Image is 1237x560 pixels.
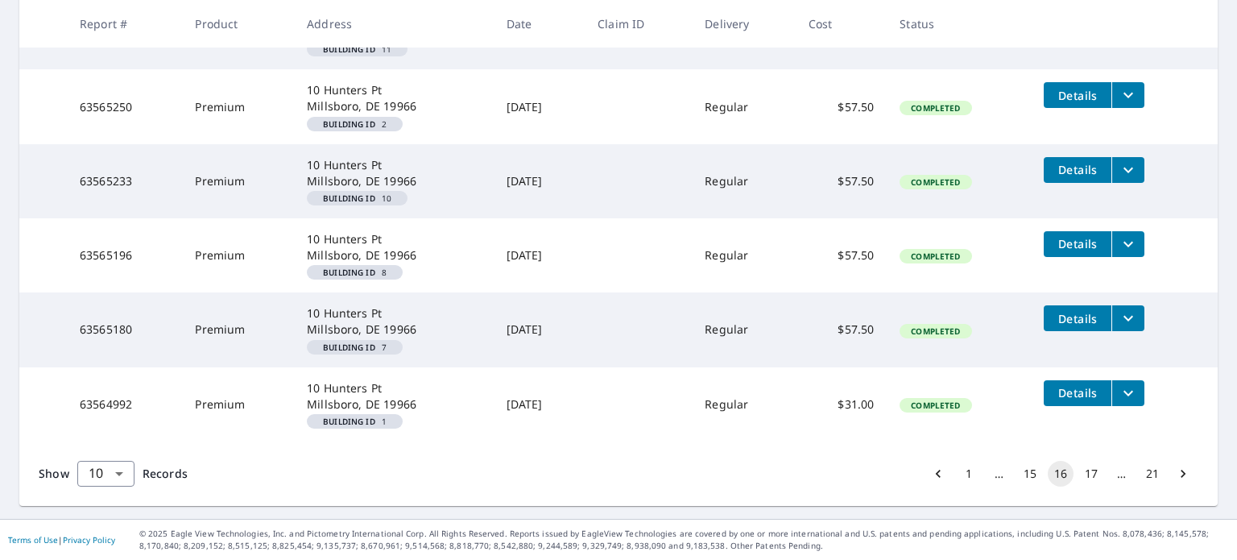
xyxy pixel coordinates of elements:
button: Go to page 17 [1078,461,1104,487]
td: Premium [182,144,294,218]
td: $31.00 [796,367,887,442]
span: 1 [313,417,396,425]
td: $57.50 [796,292,887,367]
td: Premium [182,367,294,442]
td: [DATE] [494,144,585,218]
td: [DATE] [494,292,585,367]
em: Building ID [323,343,375,351]
span: 7 [313,343,396,351]
button: detailsBtn-63565233 [1044,157,1111,183]
div: … [1109,466,1135,482]
td: Regular [692,144,796,218]
button: filesDropdownBtn-63565196 [1111,231,1144,257]
button: detailsBtn-63565180 [1044,305,1111,331]
button: Go to page 1 [956,461,982,487]
button: Go to previous page [925,461,951,487]
td: 63565196 [67,218,182,292]
p: | [8,535,115,545]
div: 10 Hunters Pt Millsboro, DE 19966 [307,82,481,114]
td: Regular [692,292,796,367]
td: Premium [182,218,294,292]
span: Completed [901,326,970,337]
td: [DATE] [494,367,585,442]
span: Completed [901,176,970,188]
td: $57.50 [796,218,887,292]
button: filesDropdownBtn-63565180 [1111,305,1144,331]
button: detailsBtn-63565196 [1044,231,1111,257]
span: 11 [313,45,401,53]
button: detailsBtn-63565250 [1044,82,1111,108]
span: Details [1053,162,1102,177]
td: 63564992 [67,367,182,442]
span: Completed [901,251,970,262]
a: Privacy Policy [63,534,115,545]
em: Building ID [323,194,375,202]
button: Go to next page [1170,461,1196,487]
td: Regular [692,69,796,143]
span: Details [1053,385,1102,400]
td: 63565250 [67,69,182,143]
div: 10 Hunters Pt Millsboro, DE 19966 [307,380,481,413]
em: Building ID [323,268,375,276]
span: Completed [901,102,970,114]
div: 10 [77,451,134,496]
td: [DATE] [494,218,585,292]
div: Show 10 records [77,461,134,487]
span: Details [1053,88,1102,103]
span: Completed [901,400,970,411]
div: 10 Hunters Pt Millsboro, DE 19966 [307,231,481,263]
em: Building ID [323,45,375,53]
button: filesDropdownBtn-63564992 [1111,380,1144,406]
span: Records [143,466,188,481]
nav: pagination navigation [923,461,1198,487]
p: © 2025 Eagle View Technologies, Inc. and Pictometry International Corp. All Rights Reserved. Repo... [139,528,1229,552]
span: 2 [313,120,396,128]
button: filesDropdownBtn-63565250 [1111,82,1144,108]
td: [DATE] [494,69,585,143]
td: Regular [692,218,796,292]
button: Go to page 15 [1017,461,1043,487]
em: Building ID [323,417,375,425]
span: 10 [313,194,401,202]
a: Terms of Use [8,534,58,545]
td: $57.50 [796,144,887,218]
td: 63565233 [67,144,182,218]
td: 63565180 [67,292,182,367]
span: Details [1053,311,1102,326]
td: Premium [182,292,294,367]
td: Regular [692,367,796,442]
button: detailsBtn-63564992 [1044,380,1111,406]
td: $57.50 [796,69,887,143]
button: page 16 [1048,461,1074,487]
button: Go to page 21 [1140,461,1165,487]
span: Show [39,466,69,481]
span: 8 [313,268,396,276]
button: filesDropdownBtn-63565233 [1111,157,1144,183]
span: Details [1053,236,1102,251]
div: 10 Hunters Pt Millsboro, DE 19966 [307,157,481,189]
em: Building ID [323,120,375,128]
div: 10 Hunters Pt Millsboro, DE 19966 [307,305,481,338]
td: Premium [182,69,294,143]
div: … [987,466,1012,482]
